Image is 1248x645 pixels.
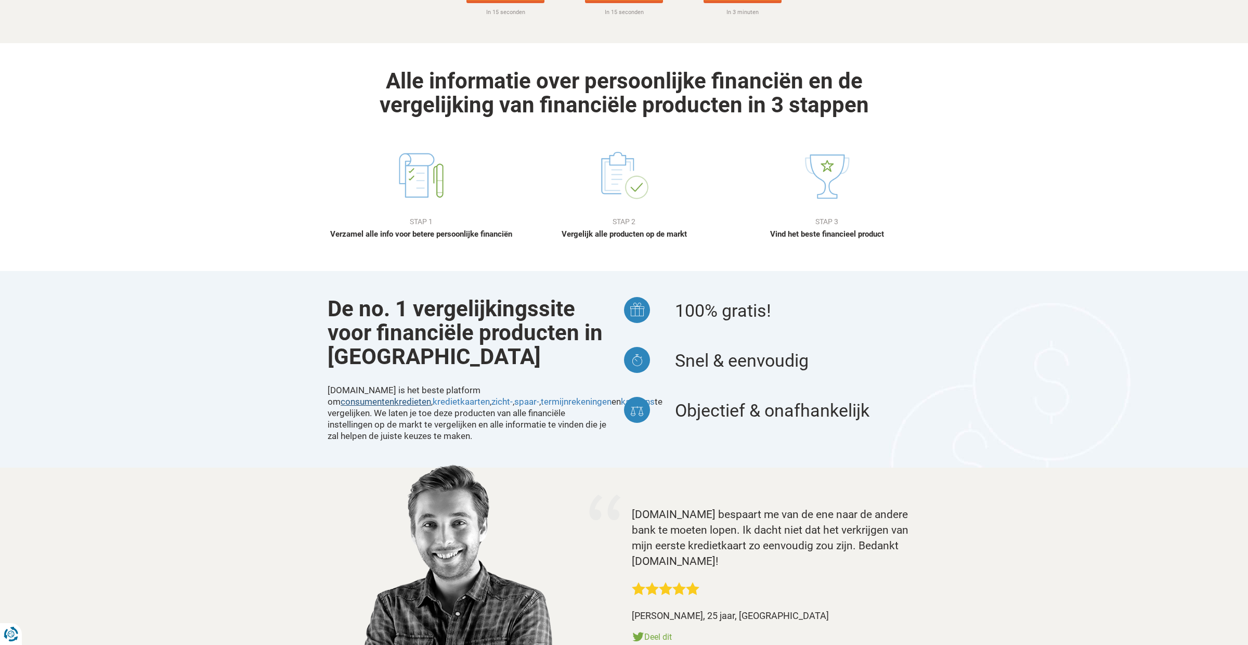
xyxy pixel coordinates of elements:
[447,8,564,17] p: In 15 seconden
[328,384,608,442] p: [DOMAIN_NAME] is het beste platform om , , , , en te vergelijken. We laten je toe deze producten ...
[675,300,771,321] span: 100% gratis!
[684,8,801,17] p: In 3 minuten
[341,396,431,407] a: consumentenkredieten
[675,350,809,371] span: Snel & eenvoudig
[801,148,853,202] img: Stap 3
[514,396,539,407] a: spaar-
[541,396,612,407] a: termijnrekeningen
[675,400,869,421] span: Objectief & onafhankelijk
[530,218,718,226] h4: Stap 2
[632,608,920,624] div: [PERSON_NAME], 25 jaar, [GEOGRAPHIC_DATA]
[632,508,908,567] span: [DOMAIN_NAME] bespaart me van de ene naar de andere bank te moeten lopen. Ik dacht niet dat het v...
[733,229,920,240] p: Vind het beste financieel product
[491,396,513,407] a: zicht-
[566,8,683,17] p: In 15 seconden
[530,229,718,240] p: Vergelijk alle producten op de markt
[632,629,672,645] a: Deel dit
[328,229,515,240] p: Verzamel alle info voor betere persoonlijke financiën
[621,396,655,407] a: kasbons
[433,396,490,407] a: kredietkaarten
[328,218,515,226] h4: Stap 1
[598,148,650,202] img: Stap 2
[328,297,608,369] h2: De no. 1 vergelijkingssite voor financiële producten in [GEOGRAPHIC_DATA]
[395,148,447,202] img: Stap 1
[733,218,920,226] h4: Stap 3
